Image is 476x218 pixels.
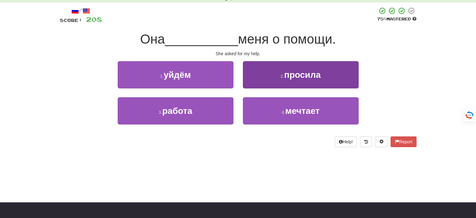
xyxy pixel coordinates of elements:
[282,110,285,115] small: 4 .
[243,97,359,125] button: 4.мечтает
[60,18,82,23] span: Score:
[159,110,162,115] small: 3 .
[165,32,238,46] span: __________
[391,136,416,147] button: Report
[284,70,321,80] span: просила
[360,136,372,147] button: Round history (alt+y)
[243,61,359,88] button: 2.просила
[164,70,191,80] span: уйдём
[280,74,284,79] small: 2 .
[285,106,320,116] span: мечтает
[118,97,233,125] button: 3.работа
[160,74,164,79] small: 1 .
[140,32,165,46] span: Она
[335,136,357,147] button: Help!
[60,7,102,15] div: /
[60,51,417,57] div: She asked for my help.
[377,16,417,22] div: Mastered
[86,15,102,23] span: 208
[377,16,386,21] span: 75 %
[118,61,233,88] button: 1.уйдём
[162,106,192,116] span: работа
[238,32,336,46] span: меня о помощи.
